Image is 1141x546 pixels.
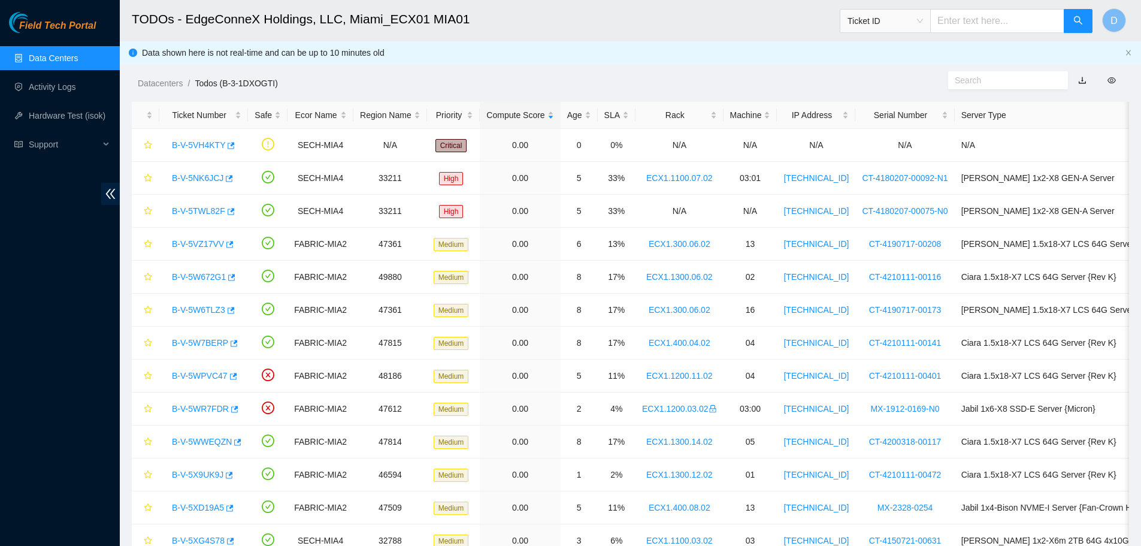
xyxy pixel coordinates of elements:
td: 04 [724,327,777,360]
a: B-V-5W6TLZ3 [172,305,225,315]
a: [TECHNICAL_ID] [783,206,849,216]
span: star [144,339,152,348]
td: 0.00 [480,426,560,458]
td: 48186 [353,360,427,393]
span: star [144,470,152,480]
td: 17% [598,426,635,458]
span: star [144,141,152,150]
a: Akamai TechnologiesField Tech Portal [9,22,96,37]
a: MX-2328-0254 [877,503,933,512]
a: Activity Logs [29,82,76,92]
a: ECX1.1300.12.02 [646,470,713,479]
span: Medium [434,337,469,350]
button: star [138,300,153,319]
button: star [138,267,153,286]
td: 46594 [353,458,427,491]
button: star [138,234,153,254]
td: 1 [561,458,598,491]
a: CT-4210111-00141 [869,338,942,348]
td: FABRIC-MIA2 [287,294,353,327]
a: B-V-5XD19A5 [172,503,224,512]
td: 0.00 [480,129,560,162]
td: 0.00 [480,195,560,228]
a: CT-4210111-00116 [869,272,942,282]
span: star [144,306,152,315]
a: B-V-5W672G1 [172,272,226,282]
td: SECH-MIA4 [287,129,353,162]
td: 0.00 [480,294,560,327]
a: ECX1.1200.03.02lock [642,404,717,414]
td: 05 [724,426,777,458]
td: 33% [598,195,635,228]
td: 5 [561,162,598,195]
span: star [144,438,152,447]
td: 13 [724,491,777,524]
td: N/A [777,129,855,162]
span: check-circle [262,303,274,315]
span: check-circle [262,270,274,282]
a: [TECHNICAL_ID] [783,239,849,249]
span: check-circle [262,435,274,447]
span: star [144,405,152,414]
img: Akamai Technologies [9,12,60,33]
button: download [1069,71,1095,90]
a: B-V-5NK6JCJ [172,173,223,183]
td: 6 [561,228,598,261]
button: star [138,201,153,221]
a: CT-4180207-00092-N1 [862,173,948,183]
a: B-V-5WR7FDR [172,404,229,414]
span: star [144,372,152,381]
a: ECX1.400.08.02 [649,503,710,512]
td: FABRIC-MIA2 [287,458,353,491]
td: 16 [724,294,777,327]
span: close [1125,49,1132,56]
span: D [1110,13,1118,28]
a: B-V-5VZ17VV [172,239,224,249]
a: ECX1.400.04.02 [649,338,710,348]
a: [TECHNICAL_ID] [783,371,849,381]
td: 47815 [353,327,427,360]
span: check-circle [262,336,274,348]
button: star [138,399,153,418]
span: lock [709,405,717,413]
td: 01 [724,458,777,491]
a: B-V-5TWL82F [172,206,225,216]
td: 02 [724,261,777,294]
a: Datacenters [138,79,183,88]
span: star [144,536,152,546]
a: B-V-5VH4KTY [172,140,225,150]
td: 0.00 [480,327,560,360]
span: check-circle [262,171,274,183]
td: 0 [561,129,598,162]
button: star [138,366,153,385]
span: star [144,273,152,282]
span: close-circle [262,369,274,381]
td: FABRIC-MIA2 [287,426,353,458]
span: check-circle [262,467,274,480]
a: CT-4200318-00117 [869,437,942,447]
a: B-V-5X9UK9J [172,470,223,479]
td: 47361 [353,228,427,261]
td: N/A [635,129,724,162]
td: 11% [598,491,635,524]
span: check-circle [262,237,274,249]
td: FABRIC-MIA2 [287,491,353,524]
span: close-circle [262,402,274,414]
span: / [187,79,190,88]
td: 0.00 [480,228,560,261]
td: 5 [561,491,598,524]
td: N/A [724,129,777,162]
td: 03:01 [724,162,777,195]
span: search [1073,16,1083,27]
span: Medium [434,271,469,284]
td: 11% [598,360,635,393]
a: [TECHNICAL_ID] [783,503,849,512]
td: 0.00 [480,360,560,393]
a: ECX1.300.06.02 [649,305,710,315]
a: CT-4180207-00075-N0 [862,206,948,216]
span: check-circle [262,533,274,546]
a: CT-4190717-00173 [869,305,942,315]
td: 0.00 [480,261,560,294]
a: [TECHNICAL_ID] [783,470,849,479]
td: 47509 [353,491,427,524]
